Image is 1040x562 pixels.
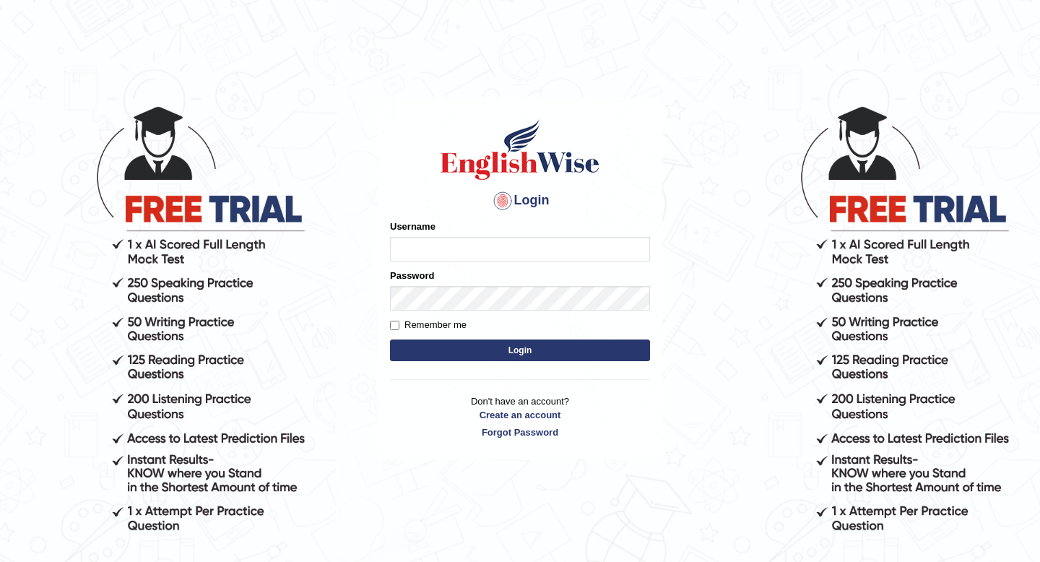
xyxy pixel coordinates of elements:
h4: Login [390,189,650,212]
a: Create an account [390,408,650,422]
p: Don't have an account? [390,394,650,439]
label: Username [390,220,435,233]
input: Remember me [390,321,399,330]
label: Password [390,269,434,282]
button: Login [390,340,650,361]
label: Remember me [390,318,467,332]
a: Forgot Password [390,425,650,439]
img: Logo of English Wise sign in for intelligent practice with AI [438,117,602,182]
